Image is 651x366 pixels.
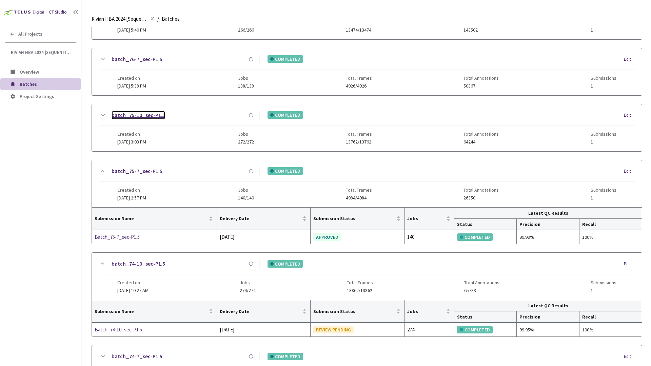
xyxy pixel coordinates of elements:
span: Jobs [407,216,445,221]
a: batch_75-10_sec-P1.5 [112,111,165,119]
span: Jobs [238,131,254,137]
span: Batches [162,15,180,23]
span: Total Annotations [463,131,499,137]
span: Created on [117,187,146,193]
div: 140 [407,233,451,241]
span: 140/140 [238,195,254,200]
span: Total Frames [346,75,372,81]
div: COMPLETED [268,167,303,175]
div: 100% [582,233,639,241]
a: batch_76-7_sec-P1.5 [112,55,162,63]
span: 26350 [463,195,499,200]
span: 64244 [463,139,499,145]
span: All Projects [18,31,42,37]
span: Total Annotations [463,187,499,193]
th: Submission Name [92,300,217,323]
div: COMPLETED [268,260,303,268]
span: 50367 [463,83,499,89]
div: 99.99% [519,233,576,241]
th: Submission Status [311,208,404,230]
span: Created on [117,75,146,81]
span: Total Frames [346,187,372,193]
div: COMPLETED [457,326,493,333]
span: 1 [591,288,616,293]
span: Created on [117,280,149,285]
div: 99.95% [519,326,576,333]
span: 1 [591,83,616,89]
span: Jobs [238,75,254,81]
span: Overview [20,69,39,75]
span: Batches [20,81,37,87]
span: Submissions [591,131,616,137]
div: Batch_74-10_sec-P1.5 [95,326,166,334]
div: COMPLETED [268,111,303,119]
span: 1 [591,195,616,200]
span: 138/138 [238,83,254,89]
th: Latest QC Results [454,208,642,219]
span: Created on [117,131,146,137]
span: 65783 [464,288,499,293]
span: Submission Status [313,309,395,314]
span: 4926/4926 [346,83,372,89]
span: Jobs [407,309,445,314]
div: 274 [407,326,451,334]
th: Jobs [405,300,454,323]
span: Rivian HBA 2024 [Sequential] [11,50,72,55]
span: Total Annotations [463,75,499,81]
span: Total Annotations [464,280,499,285]
span: [DATE] 3:03 PM [117,139,146,145]
span: Total Frames [346,131,372,137]
th: Status [454,219,517,230]
span: 13762/13762 [346,139,372,145]
div: 100% [582,326,639,333]
span: 4984/4984 [346,195,372,200]
th: Precision [517,219,579,230]
div: COMPLETED [268,353,303,360]
div: batch_74-10_sec-P1.5COMPLETEDEditCreated on[DATE] 10:27 AMJobs274/274Total Frames13862/13862Total... [92,253,642,300]
a: batch_74-7_sec-P1.5 [112,352,162,361]
div: Edit [624,56,635,63]
th: Jobs [405,208,454,230]
span: Delivery Date [220,309,301,314]
div: COMPLETED [457,233,493,241]
div: REVIEW PENDING [313,326,354,333]
span: Jobs [240,280,256,285]
span: Jobs [238,187,254,193]
span: Submissions [591,280,616,285]
div: [DATE] [220,233,308,241]
span: Submission Name [95,309,208,314]
span: [DATE] 2:57 PM [117,195,146,201]
th: Latest QC Results [454,300,642,311]
th: Delivery Date [217,208,311,230]
div: [DATE] [220,326,308,334]
th: Delivery Date [217,300,311,323]
span: Submissions [591,75,616,81]
span: Submission Name [95,216,208,221]
span: Total Frames [347,280,373,285]
div: Edit [624,353,635,360]
span: 274/274 [240,288,256,293]
div: batch_75-10_sec-P1.5COMPLETEDEditCreated on[DATE] 3:03 PMJobs272/272Total Frames13762/13762Total ... [92,104,642,151]
span: 1 [591,139,616,145]
th: Precision [517,311,579,323]
div: batch_75-7_sec-P1.5COMPLETEDEditCreated on[DATE] 2:57 PMJobs140/140Total Frames4984/4984Total Ann... [92,160,642,207]
a: batch_75-7_sec-P1.5 [112,167,162,175]
span: Submission Status [313,216,395,221]
div: Edit [624,261,635,267]
div: Edit [624,168,635,175]
span: Rivian HBA 2024 [Sequential] [92,15,146,23]
span: Project Settings [20,93,54,99]
th: Status [454,311,517,323]
div: APPROVED [313,233,341,241]
span: 266/266 [238,27,254,33]
span: 1 [591,27,616,33]
span: 13862/13862 [347,288,373,293]
span: 143502 [463,27,499,33]
span: Delivery Date [220,216,301,221]
a: batch_74-10_sec-P1.5 [112,259,165,268]
div: GT Studio [49,9,67,16]
li: / [157,15,159,23]
a: Batch_75-7_sec-P1.5 [95,233,166,241]
th: Submission Name [92,208,217,230]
